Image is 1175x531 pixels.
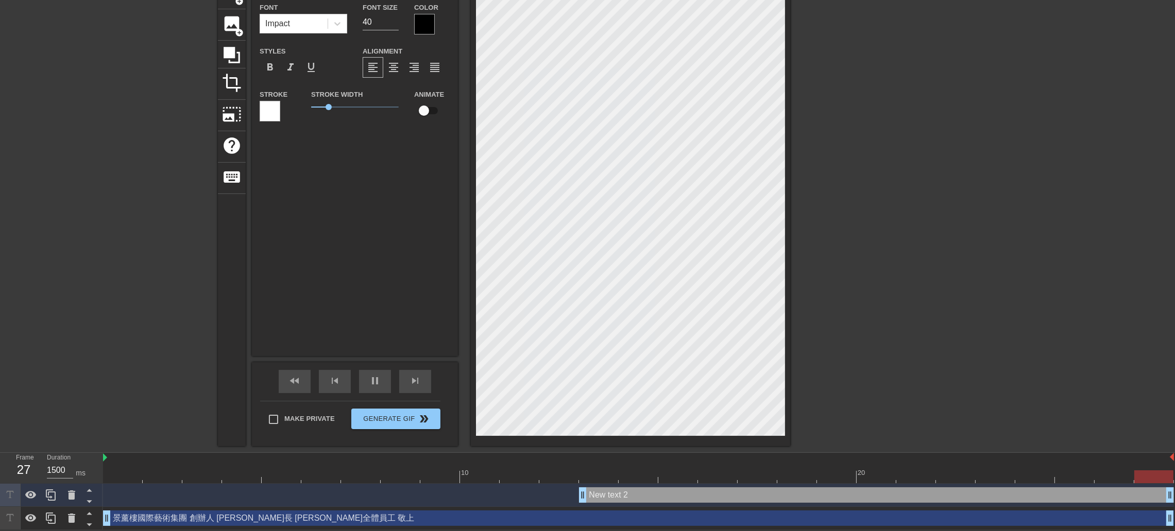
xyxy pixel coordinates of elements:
[222,73,242,93] span: crop
[265,17,290,30] div: Impact
[222,104,242,124] span: photo_size_select_large
[387,61,400,74] span: format_align_center
[260,90,287,100] label: Stroke
[363,3,398,13] label: Font Size
[260,46,286,57] label: Styles
[1165,513,1175,523] span: drag_handle
[284,414,335,424] span: Make Private
[351,409,440,429] button: Generate Gif
[101,513,112,523] span: drag_handle
[1165,490,1175,500] span: drag_handle
[222,167,242,187] span: keyboard
[235,28,244,37] span: add_circle
[355,413,436,425] span: Generate Gif
[329,375,341,387] span: skip_previous
[369,375,381,387] span: pause
[429,61,441,74] span: format_align_justify
[418,413,431,425] span: double_arrow
[858,468,867,478] div: 20
[461,468,470,478] div: 10
[414,3,438,13] label: Color
[577,490,588,500] span: drag_handle
[47,455,71,461] label: Duration
[363,46,402,57] label: Alignment
[222,14,242,33] span: image
[8,453,39,483] div: Frame
[305,61,317,74] span: format_underline
[16,461,31,479] div: 27
[408,61,420,74] span: format_align_right
[222,136,242,155] span: help
[264,61,276,74] span: format_bold
[1170,453,1174,461] img: bound-end.png
[260,3,278,13] label: Font
[288,375,301,387] span: fast_rewind
[284,61,297,74] span: format_italic
[311,90,363,100] label: Stroke Width
[367,61,379,74] span: format_align_left
[414,90,444,100] label: Animate
[76,468,86,479] div: ms
[409,375,421,387] span: skip_next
